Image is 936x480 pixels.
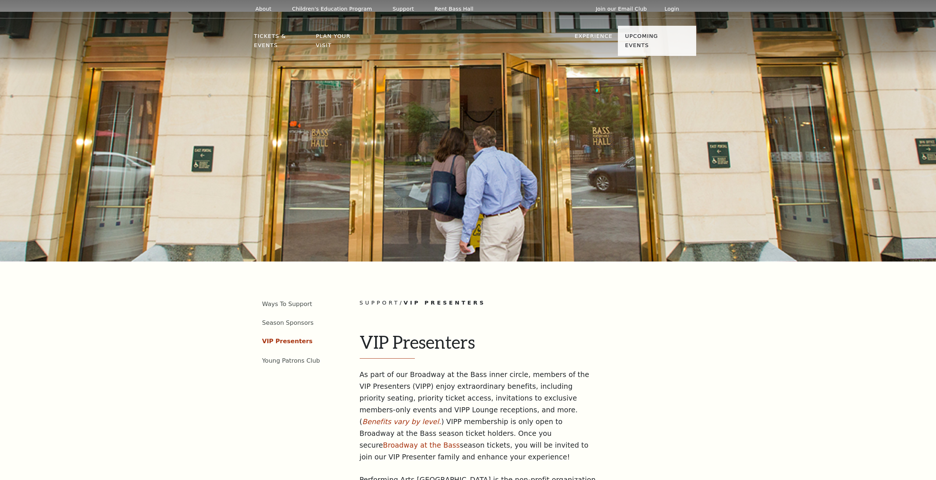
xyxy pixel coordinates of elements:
p: / [360,298,696,307]
h1: VIP Presenters [360,331,696,359]
a: VIP Presenters [262,338,313,345]
a: Season Sponsors [262,319,314,326]
a: Broadway at the Bass [383,441,460,449]
p: Tickets & Events [254,32,311,54]
p: Rent Bass Hall [435,6,474,12]
a: Benefits vary by level. [362,417,441,426]
p: Children's Education Program [292,6,372,12]
p: Experience [574,32,612,45]
p: Upcoming Events [625,32,682,54]
span: VIP Presenters [404,299,486,306]
p: Support [393,6,414,12]
p: About [256,6,271,12]
a: Ways To Support [262,301,312,307]
a: Young Patrons Club [262,357,320,364]
p: Plan Your Visit [316,32,367,54]
span: Support [360,299,400,306]
p: As part of our Broadway at the Bass inner circle, members of the VIP Presenters (VIPP) enjoy extr... [360,369,599,463]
